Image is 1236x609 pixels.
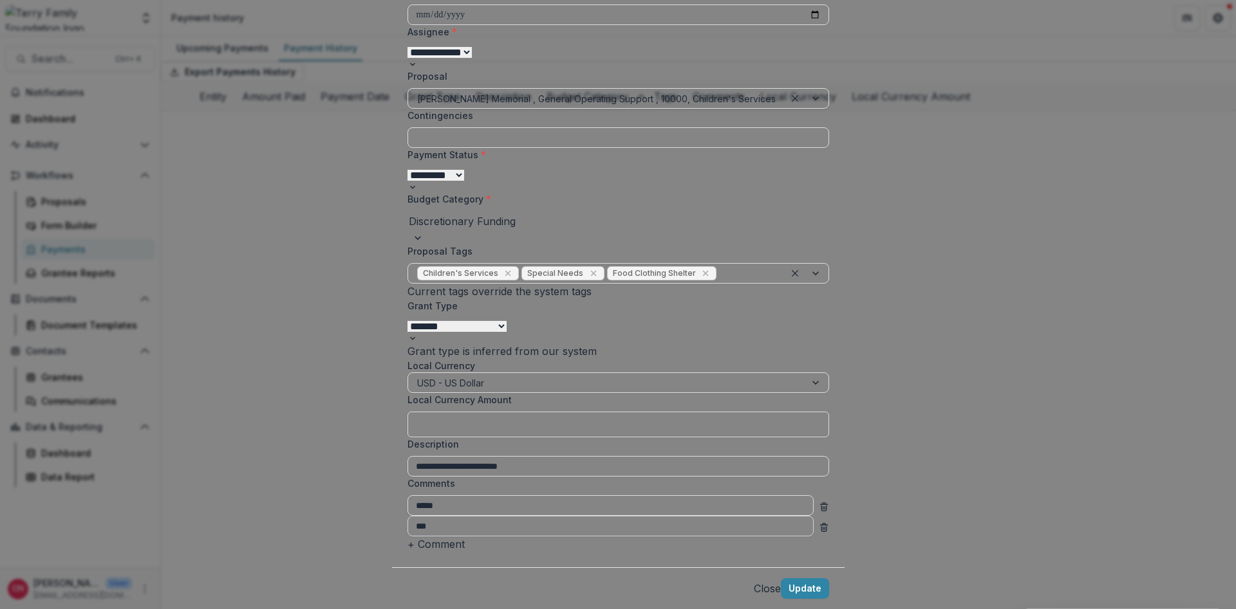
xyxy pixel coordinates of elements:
[407,536,465,552] button: + Comment
[407,477,821,490] label: Comments
[819,498,829,513] button: delete
[787,266,803,281] div: Clear selected options
[407,148,821,161] label: Payment Status
[423,269,498,278] span: Children's Services
[407,343,829,359] div: Grant type is inferred from our system
[787,91,803,106] div: Clear selected options
[407,25,821,39] label: Assignee
[407,284,829,299] div: Current tags override the system tags
[407,299,821,313] label: Grant Type
[754,581,781,596] button: Close
[781,578,829,599] button: Update
[407,244,821,258] label: Proposal Tags
[407,359,821,372] label: Local Currency
[407,69,821,83] label: Proposal
[613,269,696,278] span: Food Clothing Shelter
[407,437,821,451] label: Description
[407,109,821,122] label: Contingencies
[501,267,514,280] div: Remove Children's Services
[587,267,600,280] div: Remove Special Needs
[407,192,821,206] label: Budget Category
[407,393,821,406] label: Local Currency Amount
[819,518,829,534] button: delete
[699,267,712,280] div: Remove Food Clothing Shelter
[527,269,583,278] span: Special Needs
